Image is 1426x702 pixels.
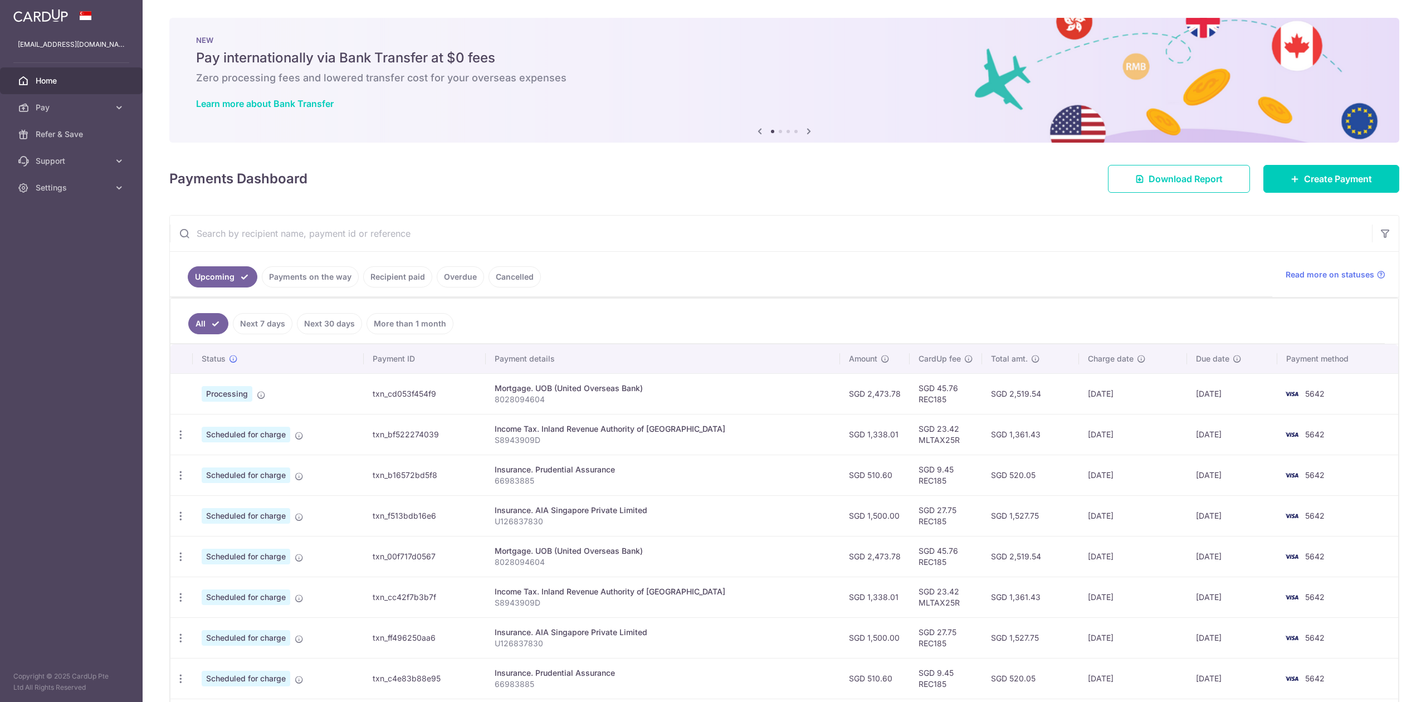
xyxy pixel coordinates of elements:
span: Scheduled for charge [202,427,290,442]
img: Bank Card [1281,550,1303,563]
td: [DATE] [1187,617,1278,658]
span: Amount [849,353,877,364]
td: [DATE] [1079,577,1187,617]
td: [DATE] [1187,373,1278,414]
h5: Pay internationally via Bank Transfer at $0 fees [196,49,1373,67]
span: Refer & Save [36,129,109,140]
p: 66983885 [495,679,831,690]
td: SGD 510.60 [840,455,910,495]
td: txn_c4e83b88e95 [364,658,486,699]
span: 5642 [1305,633,1325,642]
span: 5642 [1305,674,1325,683]
span: 5642 [1305,389,1325,398]
span: Scheduled for charge [202,630,290,646]
a: Overdue [437,266,484,287]
td: SGD 1,527.75 [982,495,1079,536]
h4: Payments Dashboard [169,169,307,189]
td: SGD 9.45 REC185 [910,455,982,495]
a: Create Payment [1263,165,1399,193]
img: CardUp [13,9,68,22]
td: SGD 9.45 REC185 [910,658,982,699]
td: SGD 1,500.00 [840,495,910,536]
div: Mortgage. UOB (United Overseas Bank) [495,383,831,394]
a: All [188,313,228,334]
span: Scheduled for charge [202,589,290,605]
a: Upcoming [188,266,257,287]
span: Scheduled for charge [202,671,290,686]
a: Cancelled [489,266,541,287]
th: Payment details [486,344,840,373]
img: Bank Card [1281,387,1303,401]
td: SGD 520.05 [982,455,1079,495]
td: [DATE] [1079,373,1187,414]
span: CardUp fee [919,353,961,364]
td: SGD 2,519.54 [982,373,1079,414]
p: U126837830 [495,638,831,649]
td: [DATE] [1187,536,1278,577]
p: 8028094604 [495,394,831,405]
span: Charge date [1088,353,1134,364]
p: U126837830 [495,516,831,527]
td: [DATE] [1187,495,1278,536]
td: txn_b16572bd5f8 [364,455,486,495]
td: [DATE] [1079,617,1187,658]
a: Recipient paid [363,266,432,287]
td: SGD 2,473.78 [840,373,910,414]
span: Due date [1196,353,1229,364]
img: Bank Card [1281,469,1303,482]
span: Support [36,155,109,167]
td: SGD 2,519.54 [982,536,1079,577]
td: SGD 1,361.43 [982,414,1079,455]
div: Insurance. AIA Singapore Private Limited [495,627,831,638]
td: txn_00f717d0567 [364,536,486,577]
div: Insurance. Prudential Assurance [495,464,831,475]
th: Payment method [1277,344,1398,373]
td: [DATE] [1187,577,1278,617]
span: Create Payment [1304,172,1372,186]
td: SGD 27.75 REC185 [910,495,982,536]
p: 66983885 [495,475,831,486]
a: Learn more about Bank Transfer [196,98,334,109]
h6: Zero processing fees and lowered transfer cost for your overseas expenses [196,71,1373,85]
td: SGD 23.42 MLTAX25R [910,577,982,617]
td: [DATE] [1079,536,1187,577]
td: [DATE] [1079,414,1187,455]
span: Total amt. [991,353,1028,364]
img: Bank Card [1281,672,1303,685]
div: Mortgage. UOB (United Overseas Bank) [495,545,831,557]
a: Next 7 days [233,313,292,334]
p: [EMAIL_ADDRESS][DOMAIN_NAME] [18,39,125,50]
span: 5642 [1305,552,1325,561]
img: Bank transfer banner [169,18,1399,143]
div: Income Tax. Inland Revenue Authority of [GEOGRAPHIC_DATA] [495,586,831,597]
td: [DATE] [1187,455,1278,495]
span: 5642 [1305,430,1325,439]
span: Settings [36,182,109,193]
div: Insurance. Prudential Assurance [495,667,831,679]
td: txn_cd053f454f9 [364,373,486,414]
td: SGD 1,338.01 [840,414,910,455]
td: SGD 45.76 REC185 [910,536,982,577]
div: Income Tax. Inland Revenue Authority of [GEOGRAPHIC_DATA] [495,423,831,435]
div: Insurance. AIA Singapore Private Limited [495,505,831,516]
td: [DATE] [1079,455,1187,495]
p: 8028094604 [495,557,831,568]
td: txn_cc42f7b3b7f [364,577,486,617]
td: SGD 1,338.01 [840,577,910,617]
td: [DATE] [1079,658,1187,699]
input: Search by recipient name, payment id or reference [170,216,1372,251]
img: Bank Card [1281,509,1303,523]
p: NEW [196,36,1373,45]
a: Payments on the way [262,266,359,287]
a: Download Report [1108,165,1250,193]
p: S8943909D [495,435,831,446]
img: Bank Card [1281,428,1303,441]
img: Bank Card [1281,591,1303,604]
span: Scheduled for charge [202,467,290,483]
td: SGD 23.42 MLTAX25R [910,414,982,455]
iframe: Opens a widget where you can find more information [1355,669,1415,696]
span: Read more on statuses [1286,269,1374,280]
a: Next 30 days [297,313,362,334]
td: SGD 45.76 REC185 [910,373,982,414]
p: S8943909D [495,597,831,608]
